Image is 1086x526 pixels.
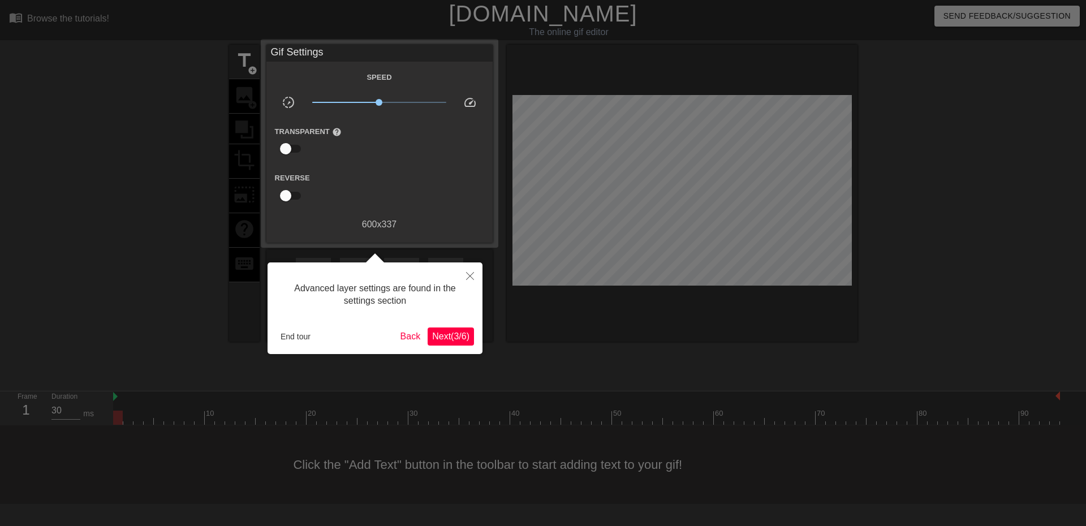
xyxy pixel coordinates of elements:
button: Next [428,327,474,346]
div: Advanced layer settings are found in the settings section [276,271,474,319]
button: End tour [276,328,315,345]
span: Next ( 3 / 6 ) [432,331,469,341]
button: Close [458,262,482,288]
button: Back [396,327,425,346]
